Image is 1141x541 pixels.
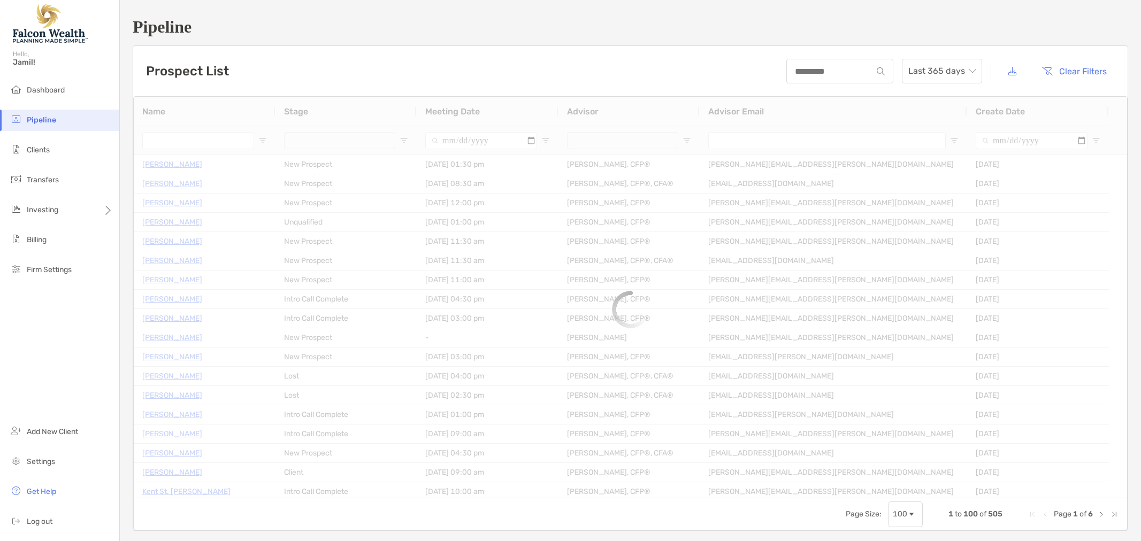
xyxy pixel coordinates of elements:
[1033,59,1115,83] button: Clear Filters
[27,517,52,526] span: Log out
[10,424,22,437] img: add_new_client icon
[10,262,22,275] img: firm-settings icon
[10,233,22,245] img: billing icon
[1110,510,1119,519] div: Last Page
[10,203,22,215] img: investing icon
[1088,509,1093,519] span: 6
[13,4,88,43] img: Falcon Wealth Planning Logo
[27,487,56,496] span: Get Help
[893,509,907,519] div: 100
[963,509,978,519] span: 100
[1079,509,1086,519] span: of
[146,64,229,79] h3: Prospect List
[10,143,22,156] img: clients icon
[27,175,59,184] span: Transfers
[846,509,882,519] div: Page Size:
[948,509,953,519] span: 1
[27,427,78,436] span: Add New Client
[877,67,885,75] img: input icon
[1028,510,1037,519] div: First Page
[10,484,22,497] img: get-help icon
[1041,510,1050,519] div: Previous Page
[10,173,22,186] img: transfers icon
[888,501,923,527] div: Page Size
[908,59,976,83] span: Last 365 days
[10,83,22,96] img: dashboard icon
[27,235,47,244] span: Billing
[27,457,55,466] span: Settings
[10,454,22,467] img: settings icon
[1097,510,1106,519] div: Next Page
[10,113,22,126] img: pipeline icon
[1054,509,1071,519] span: Page
[1073,509,1078,519] span: 1
[27,265,72,274] span: Firm Settings
[988,509,1002,519] span: 505
[27,145,50,154] span: Clients
[10,514,22,527] img: logout icon
[27,86,65,95] span: Dashboard
[133,17,1128,37] h1: Pipeline
[27,205,58,214] span: Investing
[979,509,986,519] span: of
[27,115,56,125] span: Pipeline
[13,58,113,67] span: Jamil!
[955,509,962,519] span: to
